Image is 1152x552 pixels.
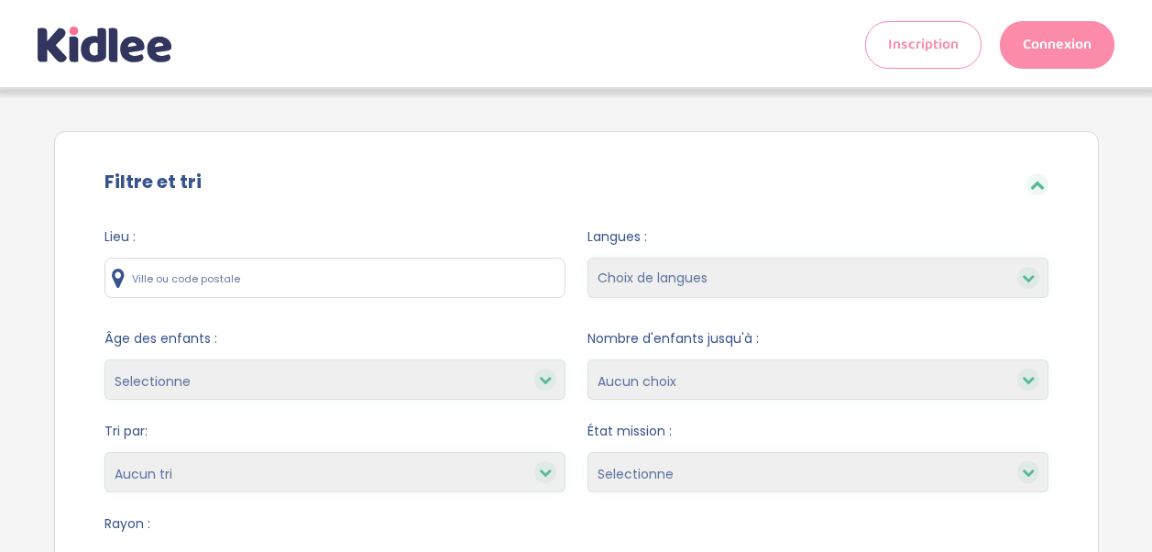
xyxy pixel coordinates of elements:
[104,329,565,348] span: Âge des enfants :
[1000,21,1114,69] a: Connexion
[587,227,1048,247] span: Langues :
[104,258,565,298] input: Ville ou code postale
[587,329,1048,348] span: Nombre d'enfants jusqu'à :
[104,168,202,195] label: Filtre et tri
[587,422,1048,441] span: État mission :
[865,21,982,69] a: Inscription
[104,227,565,247] span: Lieu :
[104,422,565,441] span: Tri par:
[104,514,1048,534] span: Rayon :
